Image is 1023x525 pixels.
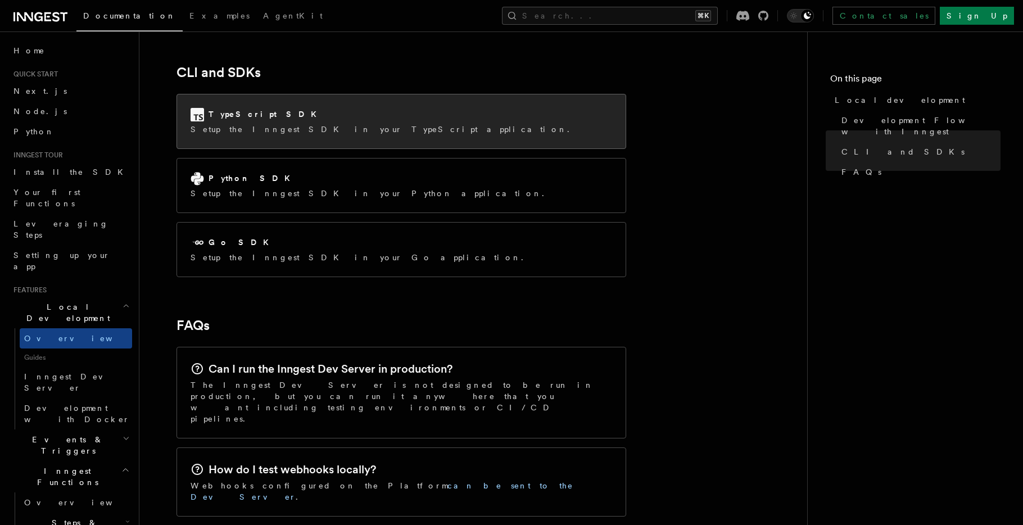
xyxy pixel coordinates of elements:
[24,372,120,392] span: Inngest Dev Server
[9,297,132,328] button: Local Development
[13,87,67,96] span: Next.js
[9,461,132,492] button: Inngest Functions
[13,188,80,208] span: Your first Functions
[9,151,63,160] span: Inngest tour
[787,9,814,22] button: Toggle dark mode
[24,404,130,424] span: Development with Docker
[176,318,210,333] a: FAQs
[176,158,626,213] a: Python SDKSetup the Inngest SDK in your Python application.
[13,168,130,176] span: Install the SDK
[841,115,1001,137] span: Development Flow with Inngest
[191,481,573,501] a: can be sent to the Dev Server
[176,222,626,277] a: Go SDKSetup the Inngest SDK in your Go application.
[9,182,132,214] a: Your first Functions
[9,301,123,324] span: Local Development
[9,162,132,182] a: Install the SDK
[209,461,376,477] h2: How do I test webhooks locally?
[191,188,551,199] p: Setup the Inngest SDK in your Python application.
[940,7,1014,25] a: Sign Up
[830,90,1001,110] a: Local development
[841,146,965,157] span: CLI and SDKs
[9,328,132,429] div: Local Development
[209,361,452,377] h2: Can I run the Inngest Dev Server in production?
[209,237,275,248] h2: Go SDK
[13,45,45,56] span: Home
[841,166,881,178] span: FAQs
[20,492,132,513] a: Overview
[9,81,132,101] a: Next.js
[13,107,67,116] span: Node.js
[191,480,612,503] p: Webhooks configured on the Platform .
[837,142,1001,162] a: CLI and SDKs
[9,465,121,488] span: Inngest Functions
[9,121,132,142] a: Python
[830,72,1001,90] h4: On this page
[20,398,132,429] a: Development with Docker
[837,110,1001,142] a: Development Flow with Inngest
[20,349,132,366] span: Guides
[263,11,323,20] span: AgentKit
[191,124,576,135] p: Setup the Inngest SDK in your TypeScript application.
[837,162,1001,182] a: FAQs
[832,7,935,25] a: Contact sales
[835,94,965,106] span: Local development
[24,334,140,343] span: Overview
[256,3,329,30] a: AgentKit
[24,498,140,507] span: Overview
[9,245,132,277] a: Setting up your app
[13,251,110,271] span: Setting up your app
[695,10,711,21] kbd: ⌘K
[9,70,58,79] span: Quick start
[209,108,323,120] h2: TypeScript SDK
[76,3,183,31] a: Documentation
[191,379,612,424] p: The Inngest Dev Server is not designed to be run in production, but you can run it anywhere that ...
[209,173,297,184] h2: Python SDK
[189,11,250,20] span: Examples
[176,94,626,149] a: TypeScript SDKSetup the Inngest SDK in your TypeScript application.
[183,3,256,30] a: Examples
[9,40,132,61] a: Home
[20,328,132,349] a: Overview
[83,11,176,20] span: Documentation
[13,219,108,239] span: Leveraging Steps
[20,366,132,398] a: Inngest Dev Server
[9,286,47,295] span: Features
[9,434,123,456] span: Events & Triggers
[502,7,718,25] button: Search...⌘K
[9,214,132,245] a: Leveraging Steps
[176,65,261,80] a: CLI and SDKs
[9,429,132,461] button: Events & Triggers
[9,101,132,121] a: Node.js
[191,252,530,263] p: Setup the Inngest SDK in your Go application.
[13,127,55,136] span: Python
